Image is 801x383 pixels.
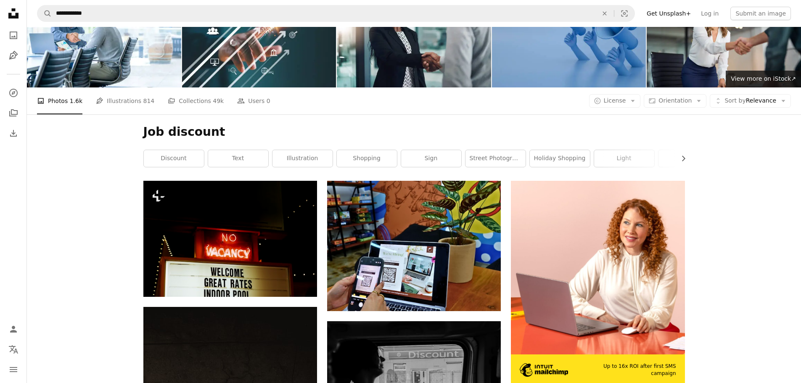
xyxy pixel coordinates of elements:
[143,124,685,140] h1: Job discount
[5,321,22,338] a: Log in / Sign up
[272,150,333,167] a: illustration
[237,87,270,114] a: Users 0
[267,96,270,106] span: 0
[520,363,568,377] img: file-1690386555781-336d1949dad1image
[327,375,501,383] a: greyscale photography of woman inside vehicle
[710,94,791,108] button: Sort byRelevance
[530,150,590,167] a: holiday shopping
[465,150,526,167] a: street photography
[37,5,635,22] form: Find visuals sitewide
[5,27,22,44] a: Photos
[327,181,501,311] img: a person using a laptop computer with a qr code on the screen
[658,97,692,104] span: Orientation
[143,235,317,243] a: a sign that says no vacancy on it
[5,361,22,378] button: Menu
[604,97,626,104] span: License
[644,94,706,108] button: Orientation
[594,150,654,167] a: light
[614,5,634,21] button: Visual search
[589,94,641,108] button: License
[144,150,204,167] a: discount
[5,85,22,101] a: Explore
[642,7,696,20] a: Get Unsplash+
[401,150,461,167] a: sign
[168,87,224,114] a: Collections 49k
[595,5,614,21] button: Clear
[676,150,685,167] button: scroll list to the right
[96,87,154,114] a: Illustrations 814
[213,96,224,106] span: 49k
[37,5,52,21] button: Search Unsplash
[143,96,155,106] span: 814
[724,97,776,105] span: Relevance
[658,150,719,167] a: sale
[5,341,22,358] button: Language
[731,75,796,82] span: View more on iStock ↗
[5,47,22,64] a: Illustrations
[730,7,791,20] button: Submit an image
[511,181,685,354] img: file-1722962837469-d5d3a3dee0c7image
[696,7,724,20] a: Log in
[726,71,801,87] a: View more on iStock↗
[5,125,22,142] a: Download History
[208,150,268,167] a: text
[580,363,676,377] span: Up to 16x ROI after first SMS campaign
[5,105,22,122] a: Collections
[724,97,745,104] span: Sort by
[327,242,501,250] a: a person using a laptop computer with a qr code on the screen
[5,5,22,24] a: Home — Unsplash
[337,150,397,167] a: shopping
[143,181,317,296] img: a sign that says no vacancy on it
